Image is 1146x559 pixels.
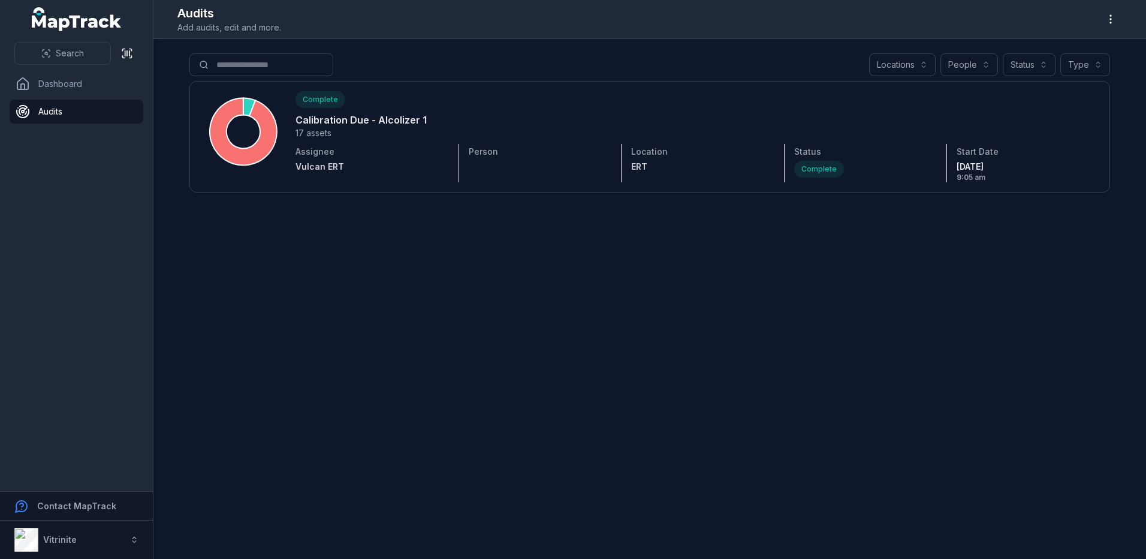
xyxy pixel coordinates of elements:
[794,161,844,178] div: Complete
[295,161,449,173] a: Vulcan ERT
[1003,53,1055,76] button: Status
[631,161,765,173] a: ERT
[32,7,122,31] a: MapTrack
[177,22,281,34] span: Add audits, edit and more.
[869,53,936,76] button: Locations
[43,534,77,545] strong: Vitrinite
[631,161,647,172] span: ERT
[957,173,1090,182] span: 9:05 am
[957,161,1090,182] time: 10/08/2025, 9:05:17 am
[957,161,1090,173] span: [DATE]
[10,72,143,96] a: Dashboard
[14,42,111,65] button: Search
[1060,53,1110,76] button: Type
[10,100,143,124] a: Audits
[37,501,116,511] strong: Contact MapTrack
[56,47,84,59] span: Search
[940,53,998,76] button: People
[177,5,281,22] h2: Audits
